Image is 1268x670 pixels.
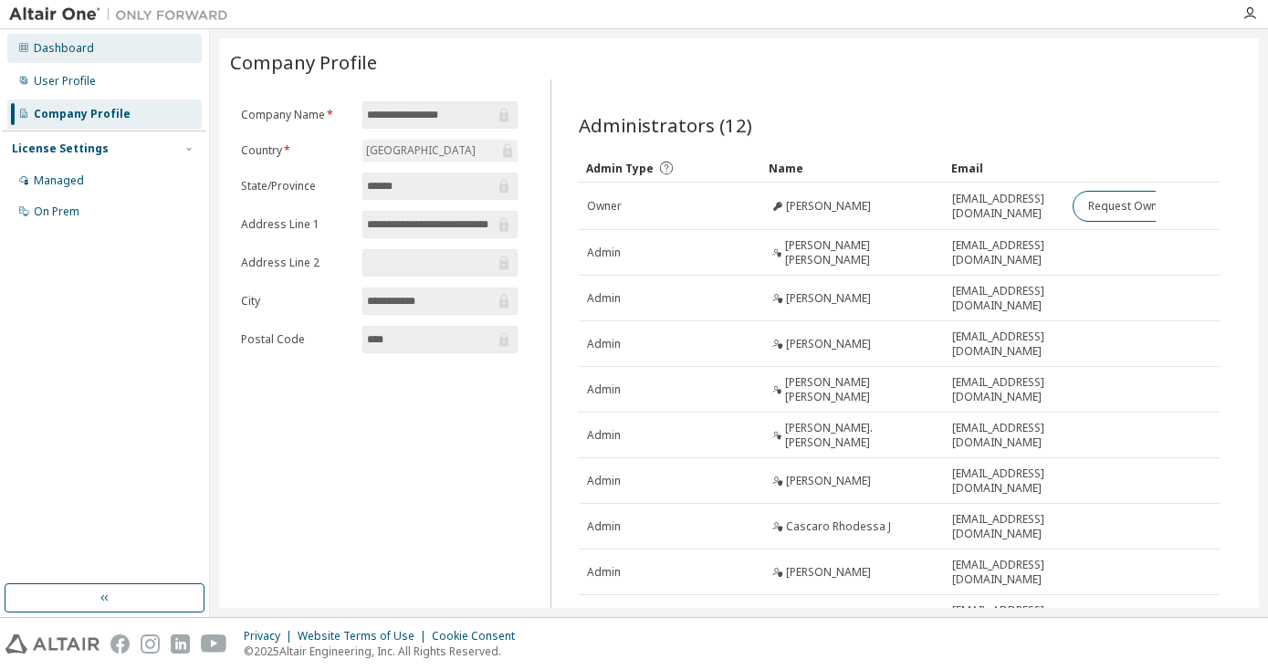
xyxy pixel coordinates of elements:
div: Dashboard [34,41,94,56]
span: Admin [587,382,621,397]
div: User Profile [34,74,96,89]
span: [EMAIL_ADDRESS][DOMAIN_NAME] [952,238,1056,267]
img: facebook.svg [110,634,130,654]
span: [EMAIL_ADDRESS][DOMAIN_NAME] [952,284,1056,313]
div: [GEOGRAPHIC_DATA] [362,140,518,162]
div: Cookie Consent [432,629,526,644]
span: Cascaro Rhodessa J [786,519,891,534]
label: City [241,294,351,309]
span: [PERSON_NAME] [PERSON_NAME] [785,238,937,267]
label: Company Name [241,108,351,122]
img: Altair One [9,5,237,24]
img: linkedin.svg [171,634,190,654]
label: State/Province [241,179,351,194]
span: [PERSON_NAME]. [PERSON_NAME] [785,421,937,450]
span: [PERSON_NAME] [786,199,871,214]
span: [EMAIL_ADDRESS][DOMAIN_NAME] [952,375,1056,404]
span: Admin [587,428,621,443]
span: [EMAIL_ADDRESS][DOMAIN_NAME] [952,558,1056,587]
div: On Prem [34,204,79,219]
img: instagram.svg [141,634,160,654]
span: [EMAIL_ADDRESS][DOMAIN_NAME] [952,466,1056,496]
span: [PERSON_NAME] [786,474,871,488]
label: Country [241,143,351,158]
img: altair_logo.svg [5,634,100,654]
span: Company Profile [230,49,377,75]
span: Admin [587,474,621,488]
div: Website Terms of Use [298,629,432,644]
span: Admin Type [586,161,654,176]
span: [EMAIL_ADDRESS][DOMAIN_NAME] [952,192,1056,221]
span: Administrators (12) [579,112,752,138]
span: Admin [587,246,621,260]
span: Admin [587,565,621,580]
span: [EMAIL_ADDRESS][DOMAIN_NAME] [952,421,1056,450]
img: youtube.svg [201,634,227,654]
span: Admin [587,519,621,534]
span: Admin [587,291,621,306]
label: Postal Code [241,332,351,347]
label: Address Line 2 [241,256,351,270]
span: [EMAIL_ADDRESS][DOMAIN_NAME] [952,330,1056,359]
span: [EMAIL_ADDRESS][DOMAIN_NAME] [952,603,1056,633]
button: Request Owner Change [1073,191,1227,222]
span: [PERSON_NAME] [786,565,871,580]
div: [GEOGRAPHIC_DATA] [363,141,478,161]
p: © 2025 Altair Engineering, Inc. All Rights Reserved. [244,644,526,659]
span: [EMAIL_ADDRESS][DOMAIN_NAME] [952,512,1056,541]
div: Email [951,153,1057,183]
div: Privacy [244,629,298,644]
span: [PERSON_NAME] [786,337,871,351]
span: [PERSON_NAME] [PERSON_NAME] [785,375,937,404]
div: Name [769,153,937,183]
label: Address Line 1 [241,217,351,232]
span: Admin [587,337,621,351]
div: Company Profile [34,107,131,121]
div: Managed [34,173,84,188]
div: License Settings [12,141,109,156]
span: [PERSON_NAME] [786,291,871,306]
span: Owner [587,199,622,214]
